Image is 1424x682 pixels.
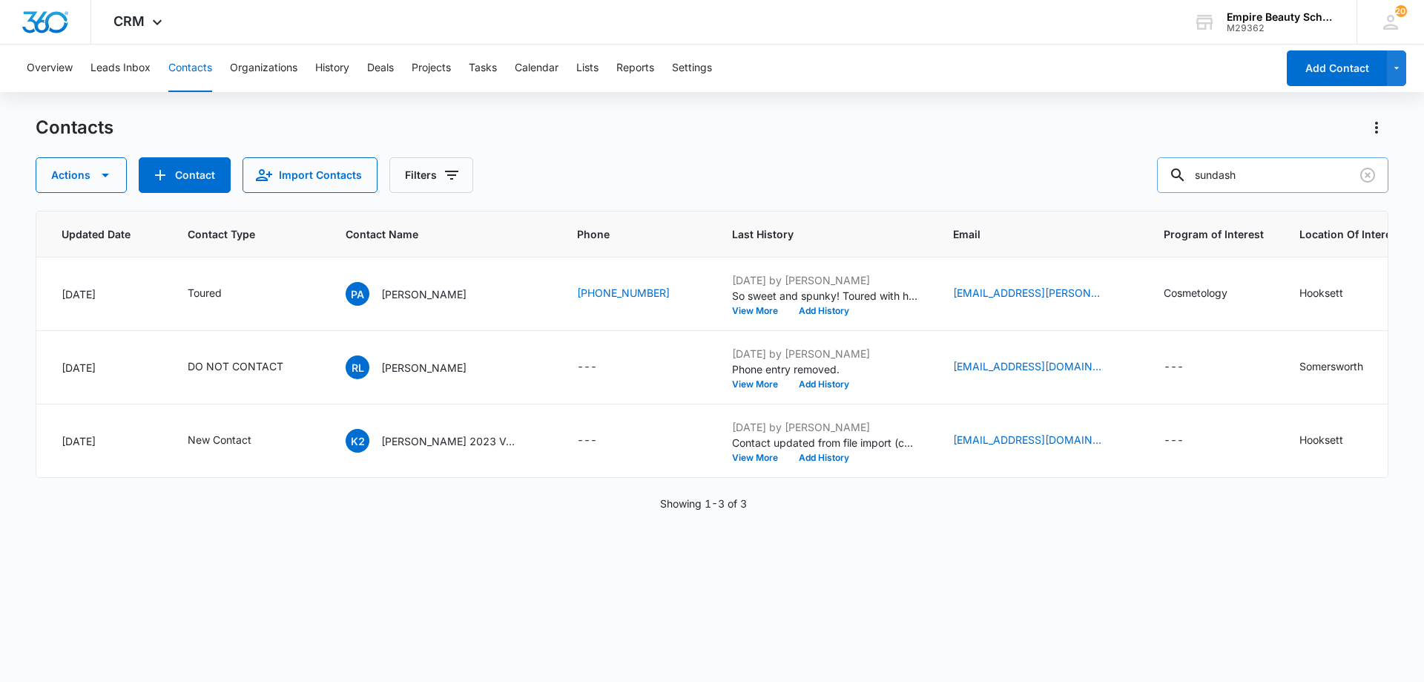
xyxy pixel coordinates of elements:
button: View More [732,380,788,389]
div: Contact Name - Presleigh Anthony - Select to Edit Field [346,282,493,306]
input: Search Contacts [1157,157,1388,193]
button: Projects [412,45,451,92]
span: Phone [577,226,675,242]
div: New Contact [188,432,251,447]
h1: Contacts [36,117,113,139]
span: PA [346,282,369,306]
a: [EMAIL_ADDRESS][DOMAIN_NAME] [953,432,1101,447]
div: Hooksett [1299,285,1343,301]
span: K2 [346,429,369,453]
button: Leads Inbox [90,45,151,92]
div: Phone - - Select to Edit Field [577,358,624,376]
button: Import Contacts [243,157,378,193]
p: Contact updated from file import (contacts-20220406191726 - contacts-20220406191726.csv): -- Sour... [732,435,917,450]
span: Email [953,226,1107,242]
button: Add History [788,306,860,315]
div: Location Of Interest - Hooksett - Select to Edit Field [1299,432,1370,450]
div: Program of Interest - - Select to Edit Field [1164,432,1210,450]
div: --- [1164,358,1184,376]
button: Deals [367,45,394,92]
button: Lists [576,45,599,92]
div: [DATE] [62,360,152,376]
div: Program of Interest - - Select to Edit Field [1164,358,1210,376]
button: Actions [36,157,127,193]
button: Actions [1365,116,1388,140]
div: [DATE] [62,286,152,302]
button: Add History [788,380,860,389]
div: account id [1227,23,1335,33]
a: [EMAIL_ADDRESS][DOMAIN_NAME] [953,358,1101,374]
button: Filters [389,157,473,193]
p: So sweet and spunky! Toured with her Dad [PERSON_NAME] took a ton of notes on the tour. Intereste... [732,288,917,304]
div: Somersworth [1299,358,1363,374]
p: [DATE] by [PERSON_NAME] [732,346,917,361]
button: View More [732,306,788,315]
div: Contact Type - New Contact - Select to Edit Field [188,432,278,450]
div: DO NOT CONTACT [188,358,283,374]
div: Email - Kjuancuran23@sau8.org - Select to Edit Field [953,432,1128,450]
p: [PERSON_NAME] [381,286,467,302]
div: Contact Type - DO NOT CONTACT - Select to Edit Field [188,358,310,376]
button: Calendar [515,45,558,92]
p: [PERSON_NAME] 2023 Voncuran [381,433,515,449]
p: Phone entry removed. [732,361,917,377]
div: Location Of Interest - Somersworth - Select to Edit Field [1299,358,1390,376]
div: [DATE] [62,433,152,449]
div: --- [577,432,597,450]
button: Add Contact [139,157,231,193]
span: 207 [1395,5,1407,17]
button: View More [732,453,788,462]
span: RL [346,355,369,379]
span: Location Of Interest [1299,226,1401,242]
div: Phone - (802) 222-1442 - Select to Edit Field [577,285,696,303]
div: account name [1227,11,1335,23]
div: --- [1164,432,1184,450]
div: Email - lovelyredd4@gmail.com - Select to Edit Field [953,358,1128,376]
span: Contact Type [188,226,289,242]
button: Add Contact [1287,50,1387,86]
button: Tasks [469,45,497,92]
a: [EMAIL_ADDRESS][PERSON_NAME][DOMAIN_NAME] [953,285,1101,301]
button: Settings [672,45,712,92]
button: Add History [788,453,860,462]
button: Reports [616,45,654,92]
a: [PHONE_NUMBER] [577,285,670,301]
div: --- [577,358,597,376]
div: Email - presleigh.anthony@kearsarge.org - Select to Edit Field [953,285,1128,303]
div: Toured [188,285,222,301]
span: Last History [732,226,896,242]
span: Updated Date [62,226,131,242]
div: Contact Name - Rebecca Lovely - Select to Edit Field [346,355,493,379]
div: Hooksett [1299,432,1343,447]
div: Location Of Interest - Hooksett - Select to Edit Field [1299,285,1370,303]
p: [DATE] by [PERSON_NAME] [732,419,917,435]
div: Phone - - Select to Edit Field [577,432,624,450]
div: Program of Interest - Cosmetology - Select to Edit Field [1164,285,1254,303]
span: CRM [113,13,145,29]
span: Contact Name [346,226,520,242]
button: Contacts [168,45,212,92]
p: [DATE] by [PERSON_NAME] [732,272,917,288]
button: Organizations [230,45,297,92]
p: [PERSON_NAME] [381,360,467,376]
button: History [315,45,349,92]
div: Contact Type - Toured - Select to Edit Field [188,285,248,303]
button: Overview [27,45,73,92]
div: notifications count [1395,5,1407,17]
div: Cosmetology [1164,285,1227,301]
p: Showing 1-3 of 3 [660,496,747,511]
div: Contact Name - Kierstin 2023 Voncuran - Select to Edit Field [346,429,541,453]
button: Clear [1356,163,1379,187]
span: Program of Interest [1164,226,1264,242]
